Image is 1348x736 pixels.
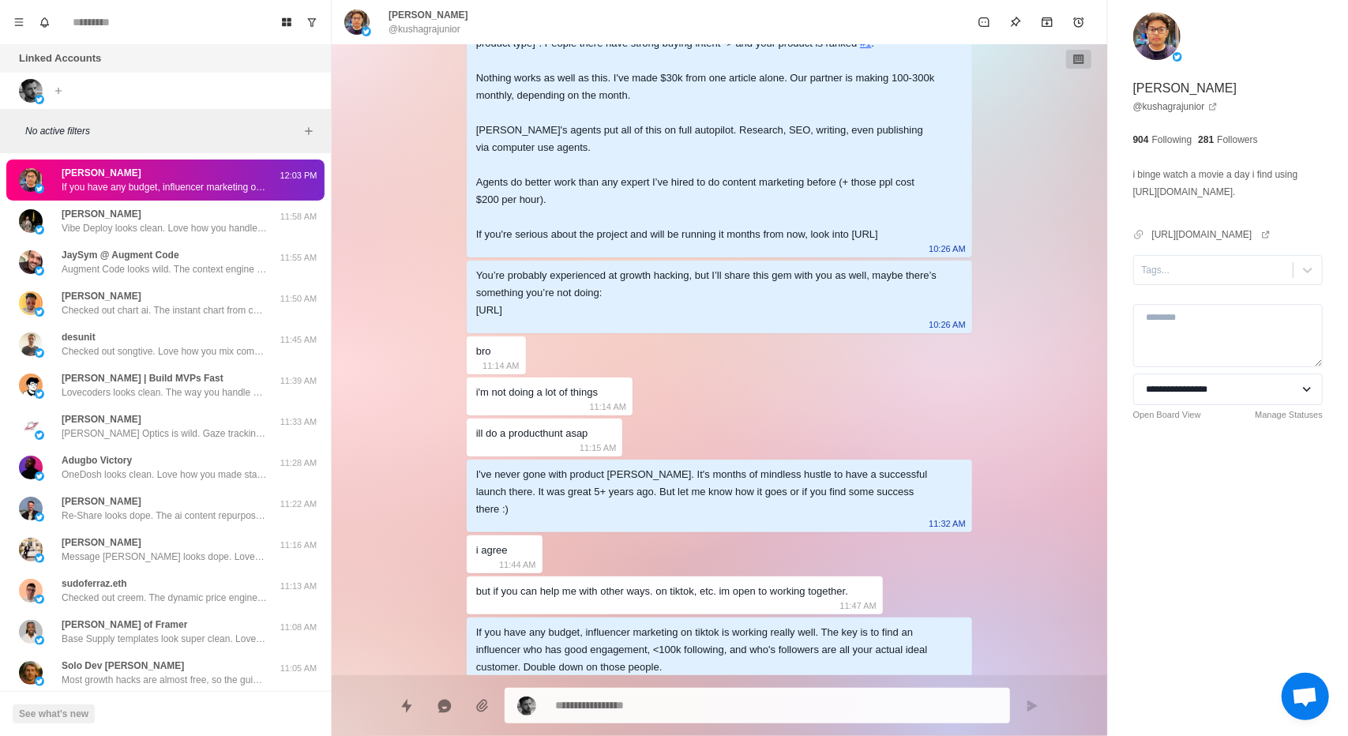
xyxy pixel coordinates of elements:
[1133,79,1237,98] p: [PERSON_NAME]
[279,333,318,347] p: 11:45 AM
[476,425,588,442] div: ill do a producthunt asap
[32,9,57,35] button: Notifications
[19,291,43,315] img: picture
[279,251,318,265] p: 11:55 AM
[19,168,43,192] img: picture
[1133,133,1149,147] p: 904
[279,374,318,388] p: 11:39 AM
[1255,408,1323,422] a: Manage Statuses
[62,330,96,344] p: desunit
[929,515,965,532] p: 11:32 AM
[62,303,267,317] p: Checked out chart ai. The instant chart from csv thing is actually super useful for quick reports...
[19,79,43,103] img: picture
[929,673,966,690] p: 12:03 PM
[62,262,267,276] p: Augment Code looks wild. The context engine stuff could actually make coding with ai way smoother...
[35,471,44,481] img: picture
[19,415,43,438] img: picture
[19,332,43,356] img: picture
[476,583,848,600] div: but if you can help me with other ways. on tiktok, etc. im open to working together.
[35,184,44,193] img: picture
[1133,166,1323,201] p: i binge watch a movie a day i find using [URL][DOMAIN_NAME].
[62,412,141,426] p: [PERSON_NAME]
[62,618,187,632] p: [PERSON_NAME] of Framer
[580,439,616,456] p: 11:15 AM
[1282,673,1329,720] a: Open chat
[483,357,519,374] p: 11:14 AM
[19,209,43,233] img: picture
[389,22,460,36] p: @kushagrajunior
[279,539,318,552] p: 11:16 AM
[1133,13,1181,60] img: picture
[1000,6,1031,38] button: Pin
[35,430,44,440] img: picture
[279,498,318,511] p: 11:22 AM
[62,509,267,523] p: Re-Share looks dope. The ai content repurposing feature could save so much time for creators. How...
[19,456,43,479] img: picture
[35,677,44,686] img: picture
[1152,227,1271,242] a: [URL][DOMAIN_NAME]
[274,9,299,35] button: Board View
[35,348,44,358] img: picture
[1152,133,1192,147] p: Following
[35,266,44,276] img: picture
[35,389,44,399] img: picture
[19,497,43,520] img: picture
[279,415,318,429] p: 11:33 AM
[517,697,536,715] img: picture
[19,661,43,685] img: picture
[1031,6,1063,38] button: Archive
[1217,133,1257,147] p: Followers
[62,535,141,550] p: [PERSON_NAME]
[929,316,965,333] p: 10:26 AM
[1063,6,1095,38] button: Add reminder
[35,636,44,645] img: picture
[1016,690,1048,722] button: Send message
[1133,408,1201,422] a: Open Board View
[62,576,127,591] p: sudoferraz.eth
[279,292,318,306] p: 11:50 AM
[476,384,598,401] div: i'm not doing a lot of things
[35,554,44,563] img: picture
[362,27,371,36] img: picture
[299,9,325,35] button: Show unread conversations
[19,250,43,274] img: picture
[279,169,318,182] p: 12:03 PM
[62,453,132,468] p: Adugbo Victory
[62,371,223,385] p: [PERSON_NAME] | Build MVPs Fast
[62,385,267,400] p: Lovecoders looks clean. The way you handle updates and support after launch is actually rare. Nic...
[1133,100,1218,114] a: @kushagrajunior
[35,595,44,604] img: picture
[19,620,43,644] img: picture
[929,240,965,257] p: 10:26 AM
[62,673,267,687] p: Most growth hacks are almost free, so the guide might be useful.
[476,466,937,518] div: I've never gone with product [PERSON_NAME]. It's months of mindless hustle to have a successful l...
[19,538,43,561] img: picture
[499,556,535,573] p: 11:44 AM
[62,344,267,359] p: Checked out songtive. Love how you mix composing tools with social stuff. The chord finder is act...
[279,621,318,634] p: 11:08 AM
[62,221,267,235] p: Vibe Deploy looks clean. Love how you handle all the infra and give free SSL out the box. How are...
[476,624,937,676] div: If you have any budget, influencer marketing on tiktok is working really well. The key is to find...
[13,704,95,723] button: See what's new
[62,166,141,180] p: [PERSON_NAME]
[62,289,141,303] p: [PERSON_NAME]
[62,180,267,194] p: If you have any budget, influencer marketing on tiktok is working really well. The key is to find...
[19,579,43,603] img: picture
[279,210,318,223] p: 11:58 AM
[279,456,318,470] p: 11:28 AM
[62,632,267,646] p: Base Supply templates look super clean. Love how you kept everything mobile ready and easy for de...
[476,267,937,319] div: You’re probably experienced at growth hacking, but I’ll share this gem with you as well, maybe th...
[429,690,460,722] button: Reply with AI
[62,468,267,482] p: OneDosh looks clean. Love how you made stablecoin payments feel super simple for freelancers and ...
[839,597,876,614] p: 11:47 AM
[590,398,626,415] p: 11:14 AM
[467,690,498,722] button: Add media
[35,225,44,235] img: picture
[1198,133,1214,147] p: 281
[476,542,508,559] div: i agree
[391,690,422,722] button: Quick replies
[19,51,101,66] p: Linked Accounts
[35,513,44,522] img: picture
[62,550,267,564] p: Message [PERSON_NAME] looks dope. Love how it nails those WhatsApp marketing use cases, especiall...
[476,343,491,360] div: bro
